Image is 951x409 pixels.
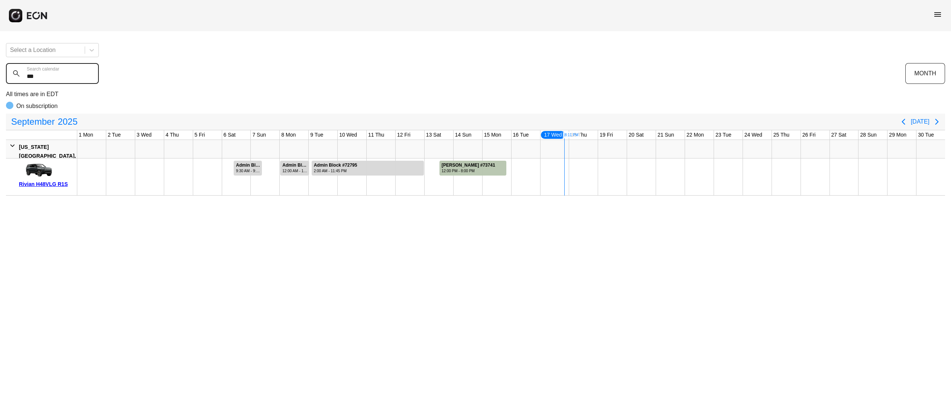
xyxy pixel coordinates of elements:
div: 12:00 PM - 8:00 PM [442,168,495,174]
div: 12:00 AM - 12:30 AM [282,168,308,174]
p: All times are in EDT [6,90,945,99]
div: 13 Sat [425,130,442,140]
div: 7 Sun [251,130,267,140]
div: 17 Wed [541,130,566,140]
div: Rented for 4 days by Admin Block Current status is rental [311,158,424,176]
div: 25 Thu [772,130,791,140]
div: 9 Tue [309,130,325,140]
div: Rented for 3 days by Abdulrahman Alkhaja Current status is completed [439,158,507,176]
label: Search calendar [27,66,59,72]
div: 22 Mon [685,130,705,140]
div: Rivian H48VLG R1S [19,180,74,189]
div: Rented for 2 days by Admin Block Current status is rental [280,158,309,176]
div: 30 Tue [916,130,935,140]
div: 20 Sat [627,130,645,140]
div: 5 Fri [193,130,207,140]
div: 1 Mon [77,130,95,140]
div: Admin Block #70137 [282,163,308,168]
div: 23 Tue [714,130,733,140]
button: MONTH [905,63,945,84]
div: [PERSON_NAME] #73741 [442,163,495,168]
div: 18 Thu [569,130,588,140]
div: 2:00 AM - 11:45 PM [314,168,357,174]
div: 10 Wed [338,130,358,140]
button: [DATE] [911,115,929,128]
span: menu [933,10,942,19]
div: 3 Wed [135,130,153,140]
button: Previous page [896,114,911,129]
div: Admin Block #72795 [314,163,357,168]
div: Admin Block #71726 [236,163,261,168]
div: 27 Sat [830,130,848,140]
span: September [10,114,56,129]
div: 4 Thu [164,130,181,140]
div: 29 Mon [887,130,908,140]
button: September2025 [7,114,82,129]
div: Rented for 1 days by Admin Block Current status is rental [233,158,262,176]
img: car [19,161,56,180]
div: 24 Wed [743,130,764,140]
div: 16 Tue [512,130,530,140]
div: 8 Mon [280,130,297,140]
div: [US_STATE][GEOGRAPHIC_DATA], [GEOGRAPHIC_DATA] [19,143,76,169]
div: 19 Fri [598,130,614,140]
div: 2 Tue [106,130,122,140]
span: 2025 [56,114,79,129]
div: 14 Sun [454,130,473,140]
div: 12 Fri [396,130,412,140]
div: 6 Sat [222,130,237,140]
div: 28 Sun [859,130,878,140]
p: On subscription [16,102,58,111]
div: 11 Thu [367,130,386,140]
div: 9:30 AM - 9:30 AM [236,168,261,174]
div: 21 Sun [656,130,675,140]
div: 26 Fri [801,130,817,140]
div: 15 Mon [483,130,503,140]
button: Next page [929,114,944,129]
